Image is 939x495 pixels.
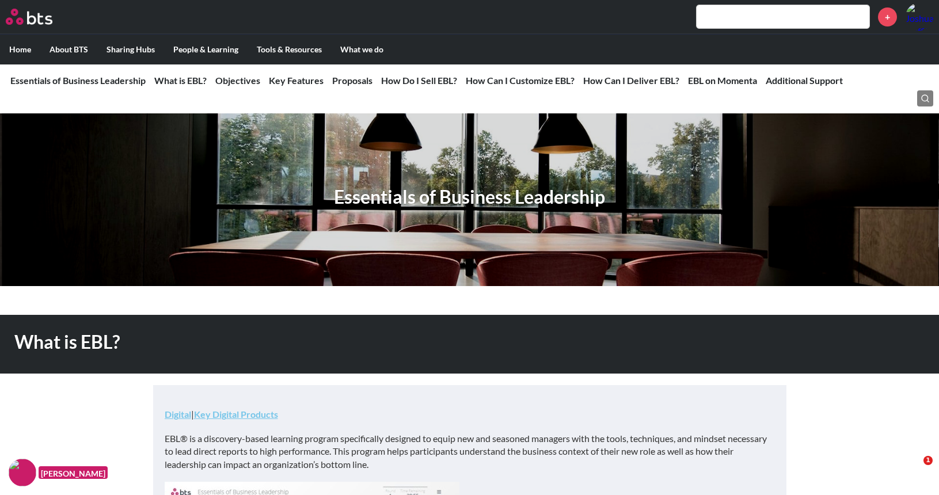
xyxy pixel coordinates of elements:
[381,75,457,86] a: How Do I Sell EBL?
[14,329,652,355] h1: What is EBL?
[10,75,146,86] a: Essentials of Business Leadership
[154,75,207,86] a: What is EBL?
[688,75,757,86] a: EBL on Momenta
[97,35,164,64] label: Sharing Hubs
[923,456,933,465] span: 1
[878,7,897,26] a: +
[215,75,260,86] a: Objectives
[40,35,97,64] label: About BTS
[332,75,372,86] a: Proposals
[6,9,52,25] img: BTS Logo
[39,466,108,479] figcaption: [PERSON_NAME]
[9,459,36,486] img: F
[269,75,324,86] a: Key Features
[766,75,843,86] a: Additional Support
[165,432,775,471] p: EBL® is a discovery-based learning program specifically designed to equip new and seasoned manage...
[334,184,605,210] h1: Essentials of Business Leadership
[331,35,393,64] label: What we do
[6,9,74,25] a: Go home
[164,35,248,64] label: People & Learning
[165,408,775,421] p: |
[248,35,331,64] label: Tools & Resources
[906,3,933,31] img: Joshua Duffill
[900,456,927,483] iframe: Intercom live chat
[906,3,933,31] a: Profile
[466,75,575,86] a: How Can I Customize EBL?
[583,75,679,86] a: How Can I Deliver EBL?
[165,409,191,420] a: Digital
[194,409,278,420] a: Key Digital Products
